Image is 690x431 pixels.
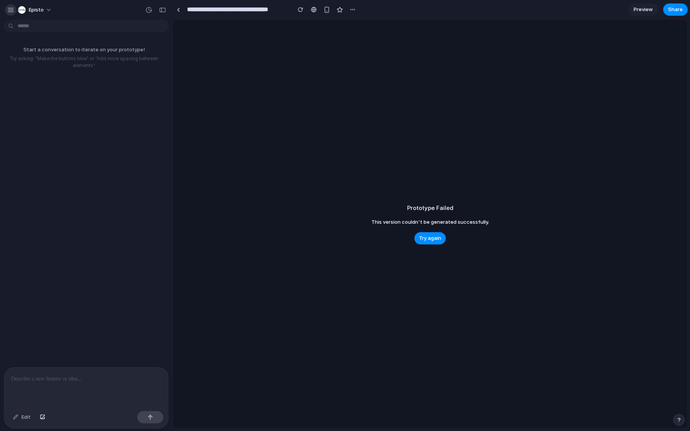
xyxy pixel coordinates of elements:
h2: Prototype Failed [407,204,453,213]
span: Try again [419,234,441,242]
span: Episto [29,6,44,14]
p: Try asking: "Make the buttons blue" or "Add more spacing between elements" [3,55,165,69]
span: Preview [634,6,653,13]
button: Try again [414,232,446,244]
span: Share [668,6,683,13]
button: Share [663,3,688,16]
button: Episto [15,4,56,16]
span: This version couldn't be generated successfully. [371,218,489,226]
p: Start a conversation to iterate on your prototype! [3,46,165,54]
a: Preview [628,3,659,16]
